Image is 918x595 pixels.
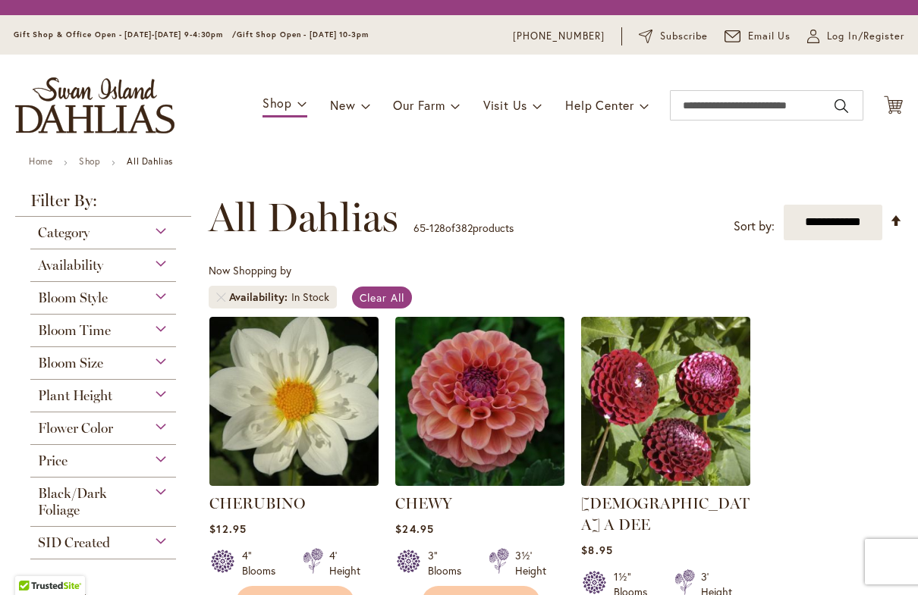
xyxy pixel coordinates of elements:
[455,221,473,235] span: 382
[38,224,90,241] span: Category
[11,541,54,584] iframe: Launch Accessibility Center
[38,387,112,404] span: Plant Height
[395,494,452,512] a: CHEWY
[329,548,360,578] div: 4' Height
[38,420,113,437] span: Flower Color
[515,548,546,578] div: 3½' Height
[748,29,791,44] span: Email Us
[216,293,225,302] a: Remove Availability In Stock
[395,521,433,536] span: $24.95
[330,97,355,113] span: New
[38,257,103,274] span: Availability
[827,29,904,44] span: Log In/Register
[565,97,634,113] span: Help Center
[209,263,291,277] span: Now Shopping by
[79,155,100,167] a: Shop
[581,494,750,534] a: [DEMOGRAPHIC_DATA] A DEE
[413,216,514,240] p: - of products
[29,155,52,167] a: Home
[14,30,237,39] span: Gift Shop & Office Open - [DATE]-[DATE] 9-4:30pm /
[263,95,292,111] span: Shop
[38,485,107,518] span: Black/Dark Foliage
[660,29,708,44] span: Subscribe
[38,534,110,551] span: SID Created
[428,548,470,578] div: 3" Blooms
[395,317,564,486] img: CHEWY
[15,193,191,217] strong: Filter By:
[393,97,445,113] span: Our Farm
[581,317,750,486] img: CHICK A DEE
[352,287,412,308] a: Clear All
[483,97,527,113] span: Visit Us
[38,453,68,469] span: Price
[835,94,848,118] button: Search
[38,322,111,339] span: Bloom Time
[38,290,108,306] span: Bloom Style
[395,474,564,489] a: CHEWY
[237,30,369,39] span: Gift Shop Open - [DATE] 10-3pm
[209,317,379,486] img: CHERUBINO
[807,29,904,44] a: Log In/Register
[15,77,174,133] a: store logo
[725,29,791,44] a: Email Us
[229,290,291,305] span: Availability
[209,494,305,512] a: CHERUBINO
[242,548,285,578] div: 4" Blooms
[581,543,612,557] span: $8.95
[429,221,445,235] span: 128
[38,355,103,371] span: Bloom Size
[639,29,708,44] a: Subscribe
[513,29,605,44] a: [PHONE_NUMBER]
[127,155,173,167] strong: All Dahlias
[734,212,775,240] label: Sort by:
[581,474,750,489] a: CHICK A DEE
[360,290,404,305] span: Clear All
[209,195,398,240] span: All Dahlias
[291,290,329,305] div: In Stock
[209,521,246,536] span: $12.95
[209,474,379,489] a: CHERUBINO
[413,221,426,235] span: 65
